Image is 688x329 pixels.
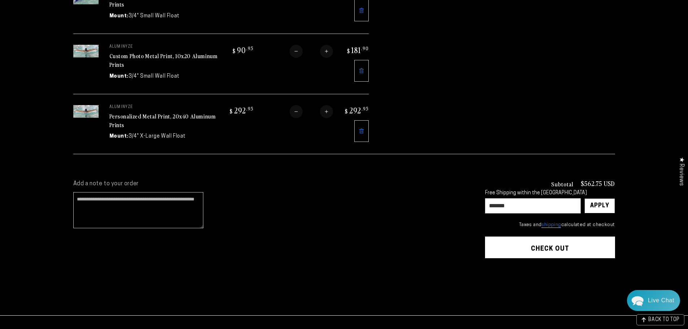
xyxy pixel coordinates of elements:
[109,45,218,49] p: aluminyze
[303,45,320,58] input: Quantity for Custom Photo Metal Print, 10x20 Aluminum Prints
[485,190,615,196] div: Free Shipping within the [GEOGRAPHIC_DATA]
[129,12,179,20] dd: 3/4" Small Wall Float
[109,112,216,129] a: Personalized Metal Print, 20x40 Aluminum Prints
[346,45,369,55] bdi: 181
[344,105,369,115] bdi: 292
[674,151,688,191] div: Click to open Judge.me floating reviews tab
[232,45,254,55] bdi: 90
[361,45,369,51] sup: .90
[551,181,574,187] h3: Subtotal
[129,133,186,140] dd: 3/4" X-Large Wall Float
[581,180,615,187] p: $562.75 USD
[354,120,369,142] a: Remove 20"x40" Rectangle White Glossy Aluminyzed Photo
[627,290,680,311] div: Chat widget toggle
[485,221,615,229] small: Taxes and calculated at checkout
[129,73,179,80] dd: 3/4" Small Wall Float
[303,105,320,118] input: Quantity for Personalized Metal Print, 20x40 Aluminum Prints
[347,47,350,55] span: $
[109,73,129,80] dt: Mount:
[345,108,348,115] span: $
[246,105,254,112] sup: .95
[73,105,99,118] img: 20"x40" Rectangle White Glossy Aluminyzed Photo
[233,47,236,55] span: $
[648,290,674,311] div: Contact Us Directly
[73,45,99,57] img: 10"x20" Rectangle White Glossy Aluminyzed Photo
[246,45,254,51] sup: .95
[354,60,369,82] a: Remove 10"x20" Rectangle White Glossy Aluminyzed Photo
[109,52,218,69] a: Custom Photo Metal Print, 10x20 Aluminum Prints
[230,108,233,115] span: $
[73,180,471,188] label: Add a note to your order
[541,222,561,228] a: shipping
[648,317,680,322] span: BACK TO TOP
[485,237,615,258] button: Check out
[590,199,609,213] div: Apply
[109,133,129,140] dt: Mount:
[109,105,218,109] p: aluminyze
[229,105,254,115] bdi: 292
[485,272,615,288] iframe: PayPal-paypal
[109,12,129,20] dt: Mount:
[362,105,369,112] sup: .95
